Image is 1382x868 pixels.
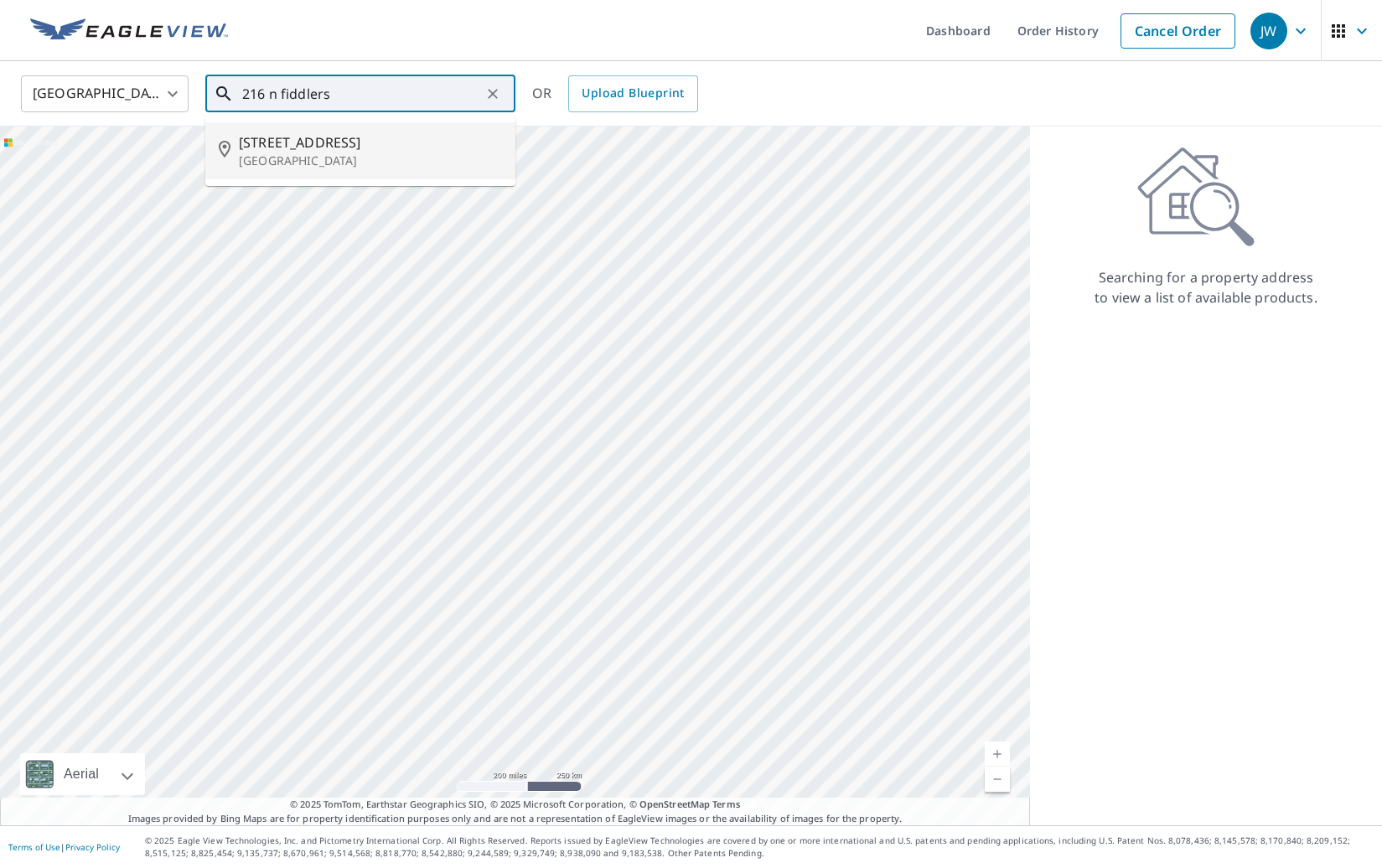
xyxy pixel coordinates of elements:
[481,82,505,106] button: Clear
[20,753,145,795] div: Aerial
[582,83,684,104] span: Upload Blueprint
[30,18,228,44] img: EV Logo
[242,70,481,117] input: Search by address or latitude-longitude
[8,841,60,853] a: Terms of Use
[1121,13,1235,49] a: Cancel Order
[568,75,697,112] a: Upload Blueprint
[639,798,710,810] a: OpenStreetMap
[1094,267,1318,307] p: Searching for a property address to view a list of available products.
[239,152,502,169] p: [GEOGRAPHIC_DATA]
[65,841,120,853] a: Privacy Policy
[712,798,740,810] a: Terms
[239,132,502,152] span: [STREET_ADDRESS]
[145,834,1374,860] p: © 2025 Eagle View Technologies, Inc. and Pictometry International Corp. All Rights Reserved. Repo...
[1250,13,1287,49] div: JW
[21,70,189,117] div: [GEOGRAPHIC_DATA]
[59,753,104,795] div: Aerial
[8,842,120,852] p: |
[985,767,1010,792] a: Current Level 5, Zoom Out
[985,741,1010,767] a: Current Level 5, Zoom In
[290,798,740,812] span: © 2025 TomTom, Earthstar Geographics SIO, © 2025 Microsoft Corporation, ©
[532,75,698,112] div: OR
